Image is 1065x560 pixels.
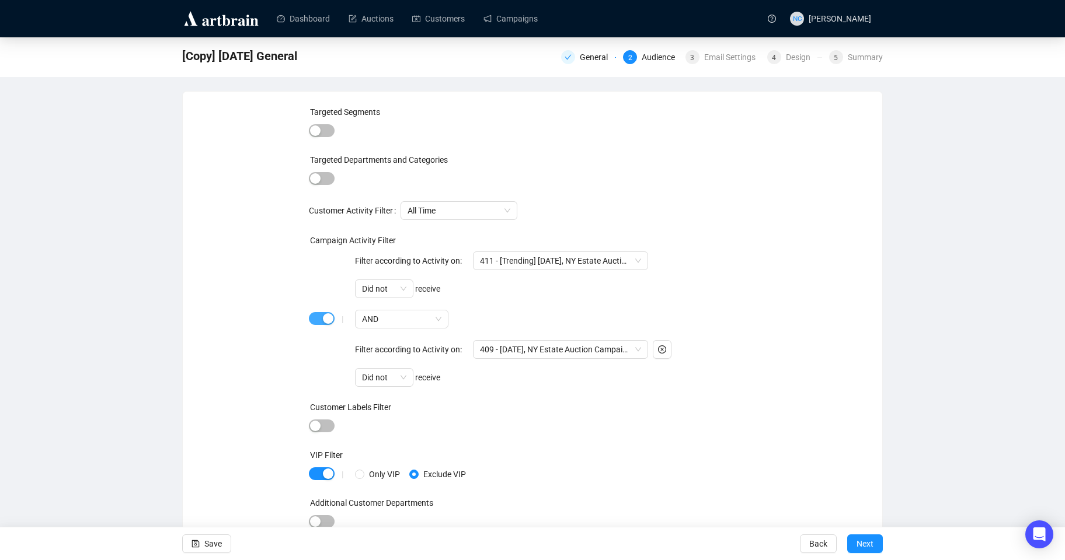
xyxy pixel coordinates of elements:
[772,54,776,62] span: 4
[182,47,297,65] span: [Copy] Oct 9th General
[310,450,343,460] label: VIP Filter
[800,534,837,553] button: Back
[809,14,871,23] span: [PERSON_NAME]
[642,50,682,64] div: Audience
[277,3,330,34] a: Dashboard
[310,236,396,245] label: Campaign Activity Filter
[857,527,873,560] span: Next
[342,314,343,324] div: |
[848,50,883,64] div: Summary
[809,527,827,560] span: Back
[483,3,538,34] a: Campaigns
[182,534,231,553] button: Save
[412,3,465,34] a: Customers
[204,527,222,560] span: Save
[192,540,200,548] span: save
[1025,520,1053,548] div: Open Intercom Messenger
[565,54,572,61] span: check
[704,50,763,64] div: Email Settings
[829,50,883,64] div: 5Summary
[362,280,406,297] span: Did not
[561,50,616,64] div: General
[767,50,822,64] div: 4Design
[364,468,405,481] span: Only VIP
[786,50,817,64] div: Design
[685,50,760,64] div: 3Email Settings
[355,284,440,293] span: receive
[834,54,838,62] span: 5
[355,373,440,382] span: receive
[628,54,632,62] span: 2
[182,9,260,28] img: logo
[310,402,391,412] label: Customer Labels Filter
[690,54,694,62] span: 3
[408,202,510,219] span: All Time
[309,201,401,220] label: Customer Activity Filter
[342,470,343,479] div: |
[362,310,441,328] span: AND
[768,15,776,23] span: question-circle
[847,534,883,553] button: Next
[310,107,380,117] label: Targeted Segments
[355,345,648,354] span: Filter according to Activity on:
[310,498,433,508] label: Additional Customer Departments
[658,345,666,353] span: close-circle
[580,50,615,64] div: General
[480,252,641,269] span: 411 - [Trending] October 9th 2025, NY Estate Auction Campaign
[480,341,641,358] span: 409 - October 9th 2025, NY Estate Auction Campaign
[362,369,406,386] span: Did not
[792,13,802,24] span: NC
[355,256,648,265] span: Filter according to Activity on:
[419,468,471,481] span: Exclude VIP
[310,155,448,164] label: Targeted Departments and Categories
[623,50,678,64] div: 2Audience
[349,3,394,34] a: Auctions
